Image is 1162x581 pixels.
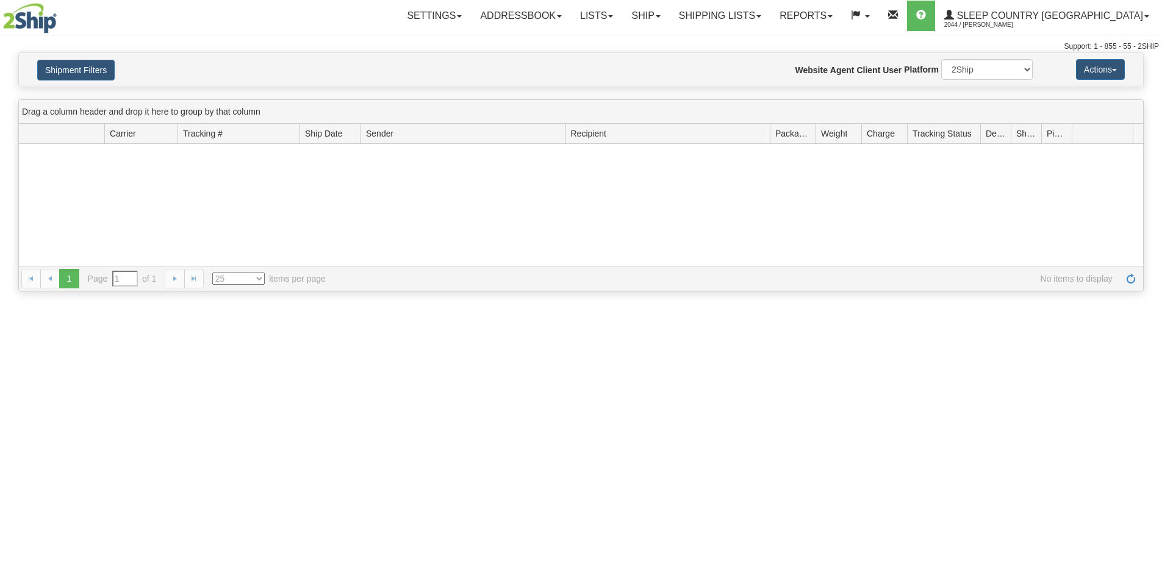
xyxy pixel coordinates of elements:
[821,127,847,140] span: Weight
[935,1,1158,31] a: Sleep Country [GEOGRAPHIC_DATA] 2044 / [PERSON_NAME]
[954,10,1143,21] span: Sleep Country [GEOGRAPHIC_DATA]
[944,19,1036,31] span: 2044 / [PERSON_NAME]
[183,127,223,140] span: Tracking #
[59,269,79,288] span: 1
[305,127,342,140] span: Ship Date
[1121,269,1141,288] a: Refresh
[1047,127,1067,140] span: Pickup Status
[37,60,115,80] button: Shipment Filters
[343,273,1113,285] span: No items to display
[471,1,571,31] a: Addressbook
[3,41,1159,52] div: Support: 1 - 855 - 55 - 2SHIP
[883,64,902,76] label: User
[571,127,606,140] span: Recipient
[1016,127,1036,140] span: Shipment Issues
[3,3,57,34] img: logo2044.jpg
[795,64,828,76] label: Website
[571,1,622,31] a: Lists
[366,127,393,140] span: Sender
[670,1,770,31] a: Shipping lists
[867,127,895,140] span: Charge
[88,271,157,287] span: Page of 1
[398,1,471,31] a: Settings
[830,64,855,76] label: Agent
[856,64,880,76] label: Client
[913,127,972,140] span: Tracking Status
[212,273,326,285] span: items per page
[110,127,136,140] span: Carrier
[775,127,811,140] span: Packages
[1076,59,1125,80] button: Actions
[904,63,939,76] label: Platform
[770,1,842,31] a: Reports
[986,127,1006,140] span: Delivery Status
[622,1,669,31] a: Ship
[19,100,1143,124] div: grid grouping header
